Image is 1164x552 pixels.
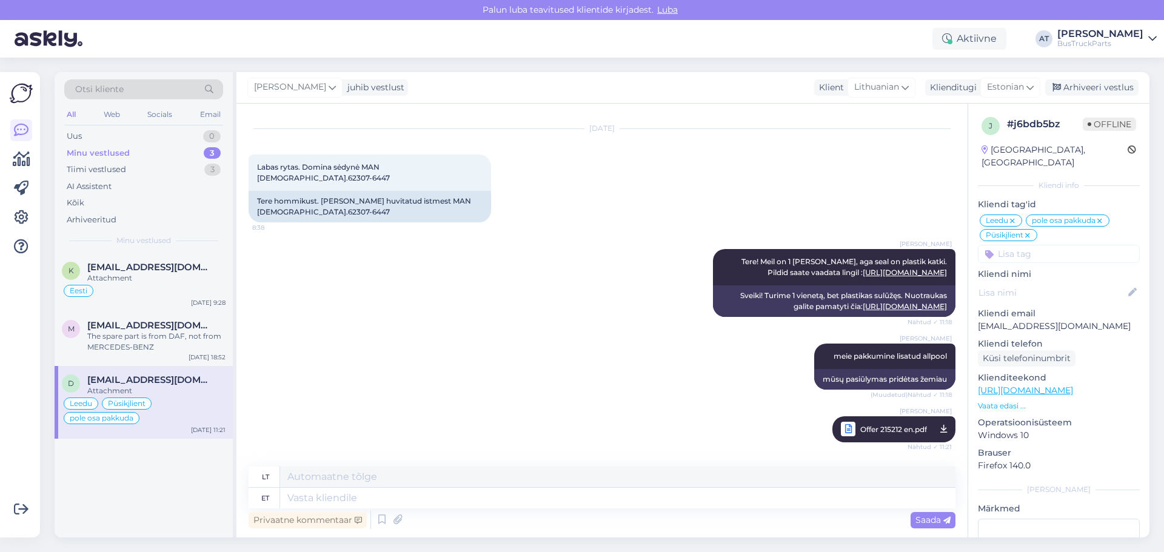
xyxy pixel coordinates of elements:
div: Kliendi info [978,180,1140,191]
div: 0 [203,130,221,142]
input: Lisa nimi [978,286,1126,299]
div: AI Assistent [67,181,112,193]
span: [PERSON_NAME] [900,407,952,416]
div: Minu vestlused [67,147,130,159]
span: Offline [1083,118,1136,131]
div: mūsų pasiūlymas pridėtas žemiau [814,369,955,390]
span: Tere! Meil on 1 [PERSON_NAME], aga seal on plastik katki. Pildid saate vaadata lingil : [741,257,949,277]
span: d [68,379,74,388]
div: juhib vestlust [343,81,404,94]
a: [URL][DOMAIN_NAME] [863,302,947,311]
div: [PERSON_NAME] [1057,29,1143,39]
div: et [261,488,269,508]
div: Uus [67,130,82,142]
div: BusTruckParts [1057,39,1143,48]
span: Offer 215212 en.pdf [860,422,927,437]
span: marcos.ferru@gmail.com [87,320,213,331]
span: Lithuanian [854,81,899,94]
div: [GEOGRAPHIC_DATA], [GEOGRAPHIC_DATA] [982,144,1128,169]
span: keio@rootsitalu.eu [87,262,213,273]
div: Klienditugi [925,81,977,94]
div: Arhiveeritud [67,214,116,226]
p: Klienditeekond [978,371,1140,384]
div: # j6bdb5bz [1007,117,1083,131]
div: [DATE] 18:52 [189,353,226,362]
div: The spare part is from DAF, not from MERCEDES-BENZ [87,331,226,353]
div: Kõik [67,197,84,209]
span: Labas rytas. Domina sėdynė MAN [DEMOGRAPHIC_DATA].62307-6447 [257,162,390,182]
span: Nähtud ✓ 11:21 [906,439,952,454]
a: [URL][DOMAIN_NAME] [978,385,1073,396]
span: Püsikjlient [108,400,145,407]
div: Attachment [87,273,226,284]
span: meie pakkumine lisatud allpool [834,351,947,361]
a: [PERSON_NAME]Offer 215212 en.pdfNähtud ✓ 11:21 [832,416,955,442]
div: AT [1035,30,1052,47]
input: Lisa tag [978,245,1140,263]
p: Kliendi telefon [978,338,1140,350]
div: All [64,107,78,122]
p: Vaata edasi ... [978,401,1140,411]
span: m [68,324,75,333]
span: pole osa pakkuda [70,414,133,422]
div: [PERSON_NAME] [978,484,1140,495]
div: Klient [814,81,844,94]
span: [PERSON_NAME] [900,239,952,248]
div: Socials [145,107,175,122]
span: Luba [654,4,681,15]
p: Kliendi nimi [978,268,1140,281]
div: Privaatne kommentaar [249,512,367,528]
p: Kliendi tag'id [978,198,1140,211]
span: j [989,121,992,130]
span: Eesti [70,287,87,294]
p: Brauser [978,447,1140,459]
span: [PERSON_NAME] [254,81,326,94]
a: [PERSON_NAME]BusTruckParts [1057,29,1157,48]
div: [DATE] 11:21 [191,425,226,434]
span: 8:38 [252,223,298,232]
span: Minu vestlused [116,235,171,246]
div: Web [101,107,122,122]
p: Kliendi email [978,307,1140,320]
div: Tere hommikust. [PERSON_NAME] huvitatud istmest MAN [DEMOGRAPHIC_DATA].62307-6447 [249,191,491,222]
span: Otsi kliente [75,83,124,96]
p: Windows 10 [978,429,1140,442]
p: Firefox 140.0 [978,459,1140,472]
div: Sveiki! Turime 1 vienetą, bet plastikas sulūžęs. Nuotraukas galite pamatyti čia: [713,285,955,317]
span: Saada [915,514,951,525]
div: 3 [204,164,221,176]
span: dalys@techtransa.lt [87,374,213,385]
div: 3 [204,147,221,159]
span: [PERSON_NAME] [900,334,952,343]
span: Nähtud ✓ 11:18 [906,318,952,327]
div: Attachment [87,385,226,396]
div: Tiimi vestlused [67,164,126,176]
div: Aktiivne [932,28,1006,50]
span: Leedu [70,400,92,407]
span: Püsikjlient [986,231,1023,239]
a: [URL][DOMAIN_NAME] [863,268,947,277]
div: [DATE] [249,123,955,134]
div: Email [198,107,223,122]
span: pole osa pakkuda [1032,217,1095,224]
p: Märkmed [978,502,1140,515]
div: Arhiveeri vestlus [1045,79,1139,96]
p: Operatsioonisüsteem [978,416,1140,429]
span: Leedu [986,217,1008,224]
div: [DATE] 9:28 [191,298,226,307]
img: Askly Logo [10,82,33,105]
div: lt [262,467,269,487]
span: k [69,266,74,275]
span: Estonian [987,81,1024,94]
p: [EMAIL_ADDRESS][DOMAIN_NAME] [978,320,1140,333]
div: Küsi telefoninumbrit [978,350,1075,367]
span: (Muudetud) Nähtud ✓ 11:18 [871,390,952,399]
